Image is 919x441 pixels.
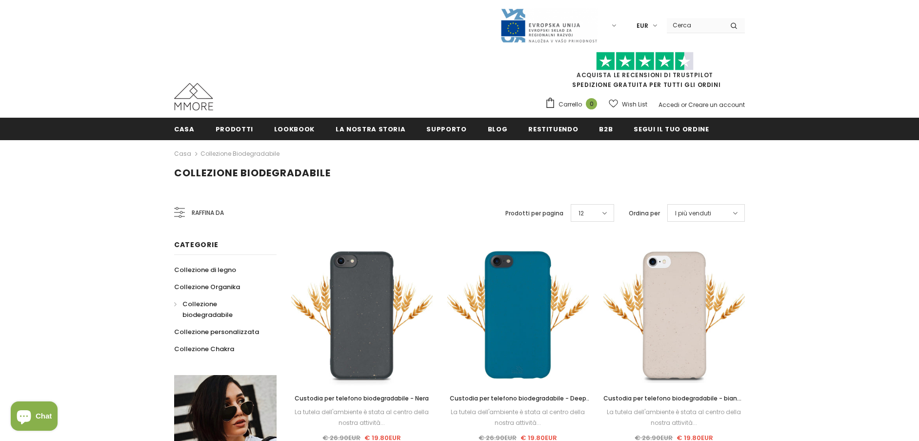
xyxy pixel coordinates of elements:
[274,118,315,140] a: Lookbook
[447,407,589,428] div: La tutela dell'ambiente è stata al centro della nostra attività...
[500,21,598,29] a: Javni Razpis
[336,118,405,140] a: La nostra storia
[599,125,613,134] span: B2B
[274,125,315,134] span: Lookbook
[336,125,405,134] span: La nostra storia
[174,278,240,295] a: Collezione Organika
[659,101,679,109] a: Accedi
[667,18,723,32] input: Search Site
[174,125,195,134] span: Casa
[174,323,259,340] a: Collezione personalizzata
[291,407,433,428] div: La tutela dell'ambiente è stata al centro della nostra attività...
[675,209,711,218] span: I più venduti
[637,21,648,31] span: EUR
[174,340,234,357] a: Collezione Chakra
[174,148,191,160] a: Casa
[182,299,233,319] span: Collezione biodegradabile
[447,393,589,404] a: Custodia per telefono biodegradabile - Deep Sea Blue
[192,208,224,218] span: Raffina da
[450,394,591,413] span: Custodia per telefono biodegradabile - Deep Sea Blue
[545,97,602,112] a: Carrello 0
[603,407,745,428] div: La tutela dell'ambiente è stata al centro della nostra attività...
[174,344,234,354] span: Collezione Chakra
[295,394,429,402] span: Custodia per telefono biodegradabile - Nera
[216,125,253,134] span: Prodotti
[528,125,578,134] span: Restituendo
[174,295,266,323] a: Collezione biodegradabile
[579,209,584,218] span: 12
[174,282,240,292] span: Collezione Organika
[426,118,466,140] a: supporto
[634,125,709,134] span: Segui il tuo ordine
[216,118,253,140] a: Prodotti
[174,166,331,180] span: Collezione biodegradabile
[174,240,218,250] span: Categorie
[603,394,744,413] span: Custodia per telefono biodegradabile - bianco naturale
[500,8,598,43] img: Javni Razpis
[174,327,259,336] span: Collezione personalizzata
[634,118,709,140] a: Segui il tuo ordine
[545,56,745,89] span: SPEDIZIONE GRATUITA PER TUTTI GLI ORDINI
[174,83,213,110] img: Casi MMORE
[174,265,236,274] span: Collezione di legno
[622,100,647,109] span: Wish List
[609,96,647,113] a: Wish List
[174,118,195,140] a: Casa
[174,261,236,278] a: Collezione di legno
[577,71,713,79] a: Acquista le recensioni di TrustPilot
[596,52,694,71] img: Fidati di Pilot Stars
[688,101,745,109] a: Creare un account
[599,118,613,140] a: B2B
[629,209,660,218] label: Ordina per
[603,393,745,404] a: Custodia per telefono biodegradabile - bianco naturale
[528,118,578,140] a: Restituendo
[200,149,280,158] a: Collezione biodegradabile
[586,98,597,109] span: 0
[681,101,687,109] span: or
[426,125,466,134] span: supporto
[488,125,508,134] span: Blog
[8,401,60,433] inbox-online-store-chat: Shopify online store chat
[559,100,582,109] span: Carrello
[488,118,508,140] a: Blog
[291,393,433,404] a: Custodia per telefono biodegradabile - Nera
[505,209,563,218] label: Prodotti per pagina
